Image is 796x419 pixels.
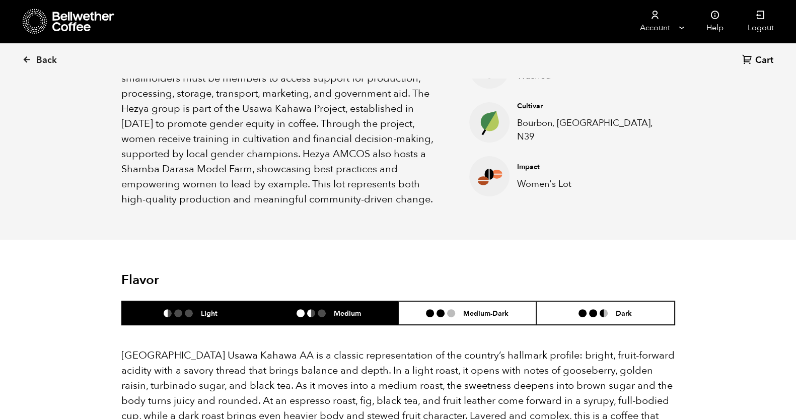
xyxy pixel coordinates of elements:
[517,162,659,172] h4: Impact
[36,54,57,66] span: Back
[121,272,306,288] h2: Flavor
[201,309,218,317] h6: Light
[463,309,509,317] h6: Medium-Dark
[755,54,773,66] span: Cart
[517,177,659,191] p: Women's Lot
[742,54,776,67] a: Cart
[616,309,632,317] h6: Dark
[517,101,659,111] h4: Cultivar
[334,309,361,317] h6: Medium
[517,116,659,144] p: Bourbon, [GEOGRAPHIC_DATA], N39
